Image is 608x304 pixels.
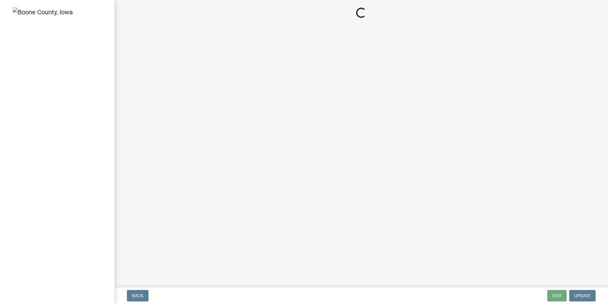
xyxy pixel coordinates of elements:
[132,293,143,298] span: Back
[569,290,596,301] button: Update
[547,290,567,301] button: Exit
[127,290,149,301] button: Back
[574,293,591,298] span: Update
[13,7,73,17] img: Boone County, Iowa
